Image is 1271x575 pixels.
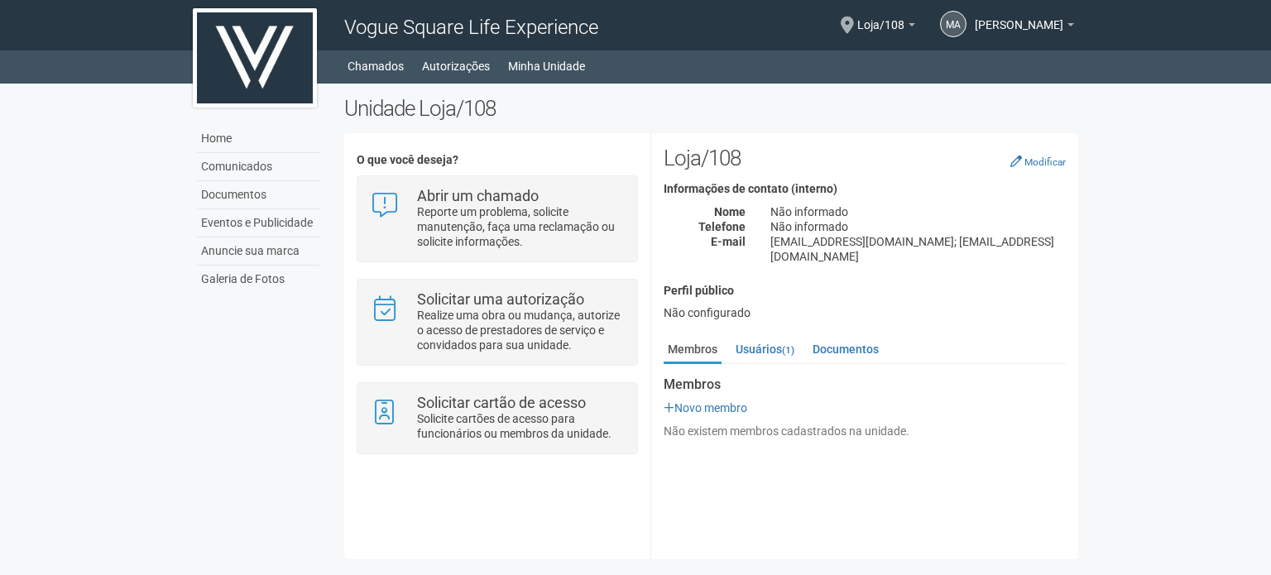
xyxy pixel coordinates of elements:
strong: Abrir um chamado [417,187,539,204]
h2: Loja/108 [664,146,1066,170]
div: Não informado [758,204,1078,219]
a: Home [197,125,319,153]
small: (1) [782,344,794,356]
div: Não informado [758,219,1078,234]
img: logo.jpg [193,8,317,108]
p: Solicite cartões de acesso para funcionários ou membros da unidade. [417,411,625,441]
a: [PERSON_NAME] [975,21,1074,34]
a: Eventos e Publicidade [197,209,319,237]
strong: E-mail [711,235,746,248]
div: [EMAIL_ADDRESS][DOMAIN_NAME]; [EMAIL_ADDRESS][DOMAIN_NAME] [758,234,1078,264]
a: Documentos [197,181,319,209]
strong: Nome [714,205,746,218]
a: Documentos [808,337,883,362]
strong: Solicitar uma autorização [417,290,584,308]
strong: Solicitar cartão de acesso [417,394,586,411]
a: Modificar [1010,155,1066,168]
a: Galeria de Fotos [197,266,319,293]
span: Vogue Square Life Experience [344,16,598,39]
a: Minha Unidade [508,55,585,78]
a: Abrir um chamado Reporte um problema, solicite manutenção, faça uma reclamação ou solicite inform... [370,189,624,249]
a: Autorizações [422,55,490,78]
a: Solicitar cartão de acesso Solicite cartões de acesso para funcionários ou membros da unidade. [370,395,624,441]
div: Não existem membros cadastrados na unidade. [664,424,1066,438]
a: Chamados [348,55,404,78]
span: Mari Angela Fernandes [975,2,1063,31]
a: MA [940,11,966,37]
h4: O que você deseja? [357,154,637,166]
small: Modificar [1024,156,1066,168]
a: Loja/108 [857,21,915,34]
a: Comunicados [197,153,319,181]
strong: Membros [664,377,1066,392]
a: Solicitar uma autorização Realize uma obra ou mudança, autorize o acesso de prestadores de serviç... [370,292,624,352]
h2: Unidade Loja/108 [344,96,1078,121]
span: Loja/108 [857,2,904,31]
div: Não configurado [664,305,1066,320]
h4: Informações de contato (interno) [664,183,1066,195]
a: Usuários(1) [731,337,799,362]
a: Novo membro [664,401,747,414]
p: Realize uma obra ou mudança, autorize o acesso de prestadores de serviço e convidados para sua un... [417,308,625,352]
strong: Telefone [698,220,746,233]
p: Reporte um problema, solicite manutenção, faça uma reclamação ou solicite informações. [417,204,625,249]
h4: Perfil público [664,285,1066,297]
a: Anuncie sua marca [197,237,319,266]
a: Membros [664,337,722,364]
